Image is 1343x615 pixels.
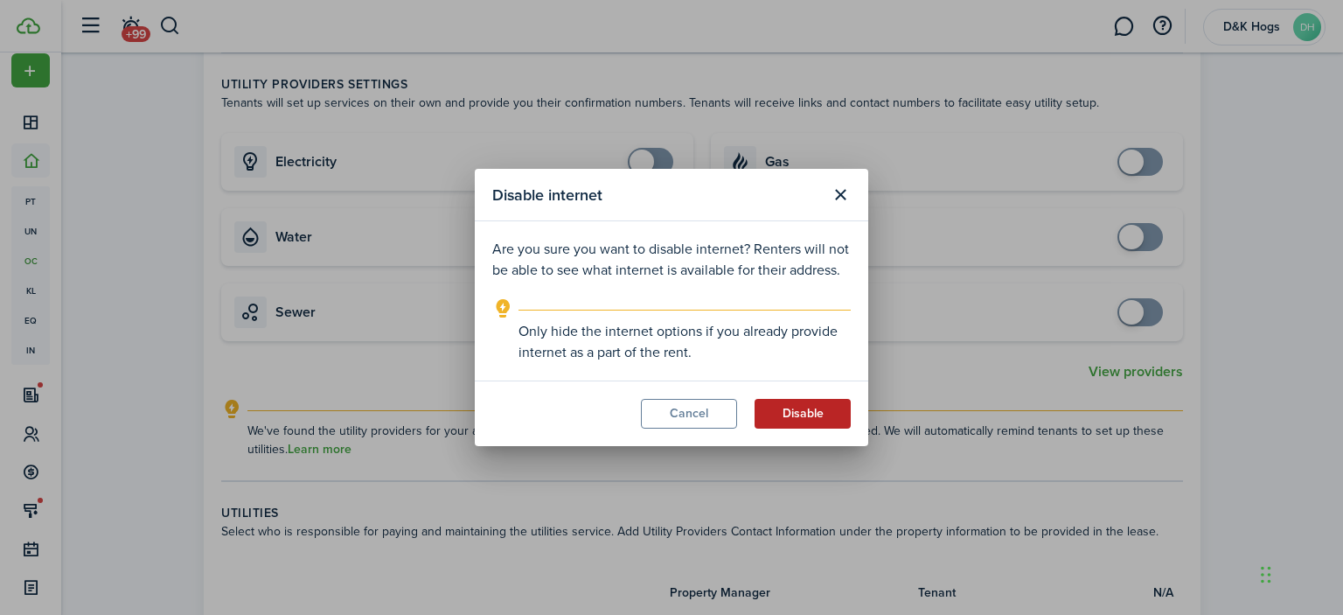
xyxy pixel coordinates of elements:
[492,298,514,319] i: outline
[492,178,821,212] modal-title: Disable internet
[1261,549,1271,601] div: Drag
[518,321,851,363] explanation-description: Only hide the internet options if you already provide internet as a part of the rent.
[1256,531,1343,615] iframe: Chat Widget
[825,180,855,210] button: Close modal
[755,399,851,429] button: Disable
[492,239,851,281] p: Are you sure you want to disable internet? Renters will not be able to see what internet is avail...
[641,399,737,429] button: Cancel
